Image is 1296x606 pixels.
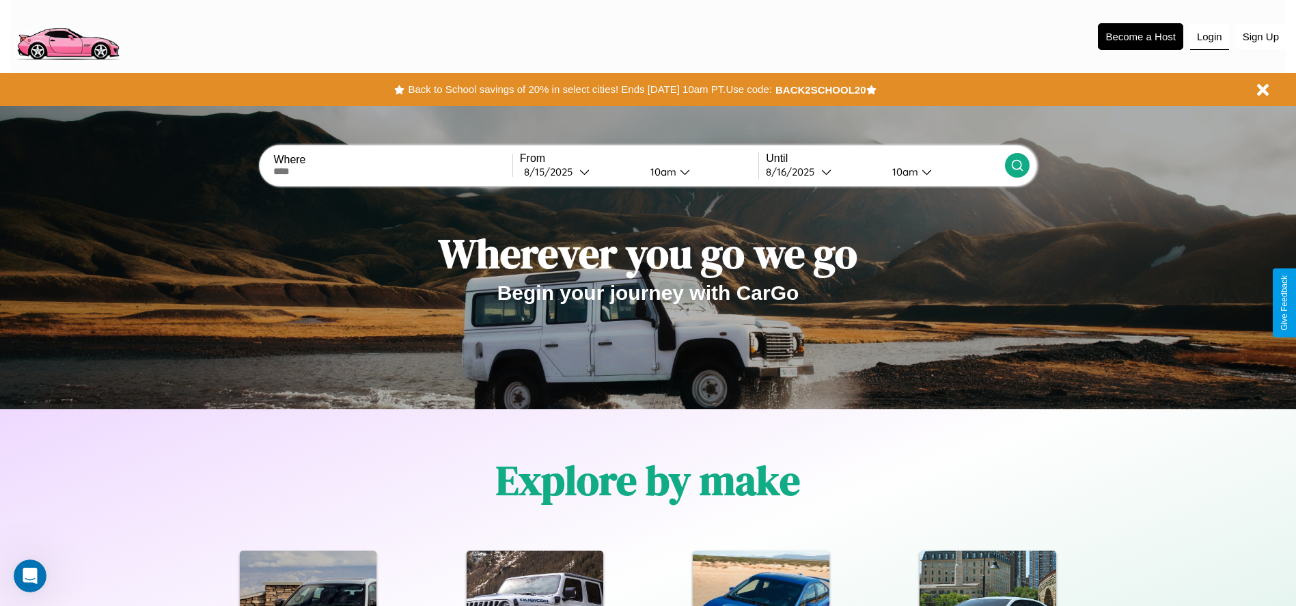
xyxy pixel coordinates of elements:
div: 10am [885,165,922,178]
div: Give Feedback [1280,275,1289,331]
button: Sign Up [1236,24,1286,49]
button: 10am [881,165,1005,179]
div: 10am [644,165,680,178]
div: 8 / 15 / 2025 [524,165,579,178]
button: Login [1190,24,1229,50]
label: Until [766,152,1004,165]
iframe: Intercom live chat [14,560,46,592]
label: Where [273,154,512,166]
button: 8/15/2025 [520,165,639,179]
div: 8 / 16 / 2025 [766,165,821,178]
h1: Explore by make [496,452,800,508]
img: logo [10,7,125,64]
button: Back to School savings of 20% in select cities! Ends [DATE] 10am PT.Use code: [404,80,775,99]
button: 10am [639,165,759,179]
label: From [520,152,758,165]
b: BACK2SCHOOL20 [775,84,866,96]
button: Become a Host [1098,23,1183,50]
